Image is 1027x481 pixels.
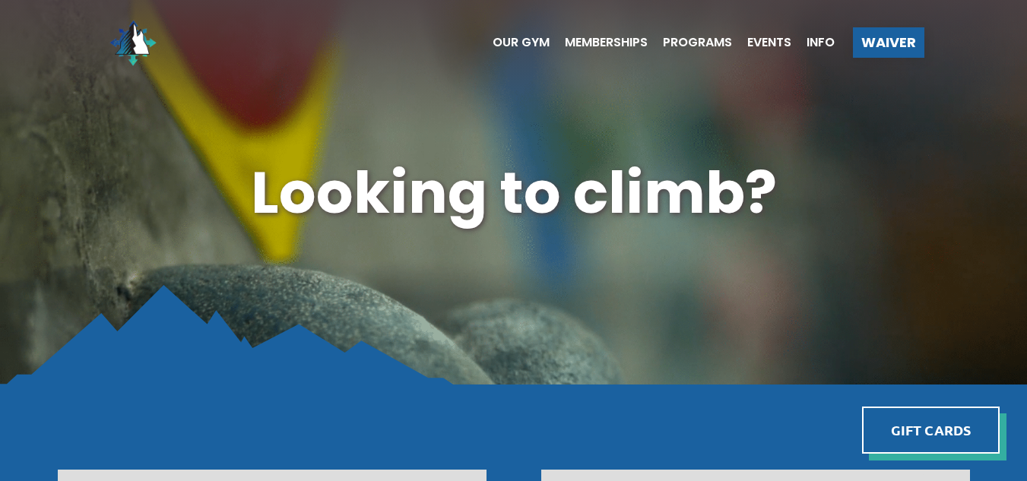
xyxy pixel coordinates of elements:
span: Info [807,36,835,49]
span: Memberships [565,36,648,49]
a: Programs [648,36,732,49]
a: Info [791,36,835,49]
span: Events [747,36,791,49]
span: Our Gym [493,36,550,49]
a: Our Gym [477,36,550,49]
a: Waiver [853,27,924,58]
span: Waiver [861,36,916,49]
img: North Wall Logo [103,12,163,73]
a: Memberships [550,36,648,49]
span: Programs [663,36,732,49]
a: Events [732,36,791,49]
h1: Looking to climb? [58,152,970,233]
